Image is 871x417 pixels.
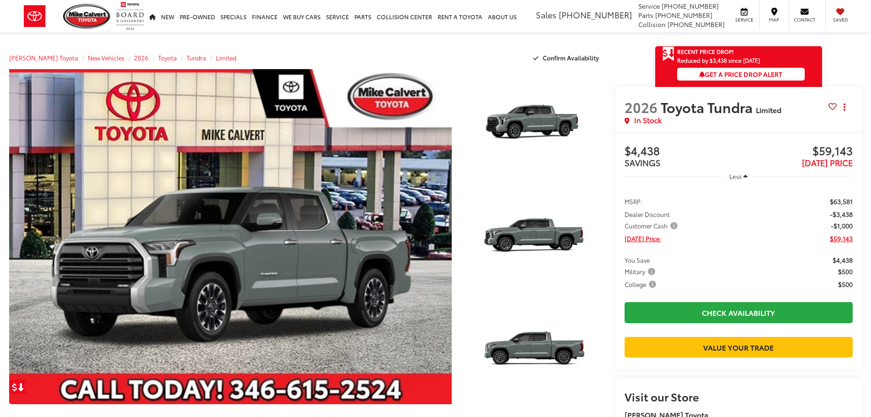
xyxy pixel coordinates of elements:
span: [DATE] PRICE [802,157,853,168]
img: Mike Calvert Toyota [63,4,112,29]
span: $59,143 [830,234,853,243]
span: -$1,000 [831,221,853,230]
a: Value Your Trade [625,337,853,357]
img: 2026 Toyota Tundra Limited [460,181,607,292]
span: Contact [794,16,815,23]
span: Toyota Tundra [661,97,756,117]
span: Service [638,1,660,11]
span: 2026 [625,97,657,117]
a: Check Availability [625,302,853,323]
button: Actions [837,99,853,115]
a: Tundra [187,54,206,62]
span: Map [764,16,784,23]
a: [PERSON_NAME] Toyota [9,54,78,62]
span: Reduced by $3,438 since [DATE] [677,57,805,63]
a: Expand Photo 1 [462,69,606,178]
span: Less [729,172,742,180]
span: $4,438 [625,145,739,158]
span: Service [734,16,754,23]
span: -$3,438 [830,210,853,219]
span: [PHONE_NUMBER] [559,9,632,21]
span: MSRP: [625,197,642,206]
button: Less [725,168,752,184]
a: Limited [216,54,236,62]
span: [DATE] Price: [625,234,661,243]
a: Toyota [158,54,177,62]
span: SAVINGS [625,157,661,168]
span: Confirm Availability [543,54,599,62]
span: $500 [838,267,853,276]
span: Military [625,267,657,276]
span: Customer Cash [625,221,679,230]
span: dropdown dots [844,103,845,111]
span: In Stock [634,115,662,125]
button: Confirm Availability [528,50,606,66]
img: 2026 Toyota Tundra Limited [5,67,456,406]
span: College [625,280,658,289]
span: [PHONE_NUMBER] [668,20,725,29]
span: [PHONE_NUMBER] [655,11,712,20]
span: Get Price Drop Alert [663,46,674,62]
span: Recent Price Drop! [677,48,734,55]
span: Sales [536,9,556,21]
a: Expand Photo 2 [462,183,606,291]
span: Collision [638,20,666,29]
a: Get Price Drop Alert [9,379,27,394]
a: Expand Photo 3 [462,296,606,405]
button: Customer Cash [625,221,681,230]
span: Limited [756,104,781,115]
span: $500 [838,280,853,289]
img: 2026 Toyota Tundra Limited [460,68,607,179]
h2: Visit our Store [625,390,853,402]
span: Saved [830,16,850,23]
span: $59,143 [738,145,853,158]
button: College [625,280,659,289]
a: Expand Photo 0 [9,69,452,404]
button: Military [625,267,658,276]
span: Get a Price Drop Alert [699,70,782,79]
span: $63,581 [830,197,853,206]
a: New Vehicles [88,54,124,62]
span: [PHONE_NUMBER] [662,1,719,11]
a: Get Price Drop Alert Recent Price Drop! [655,46,822,57]
span: $4,438 [833,255,853,265]
img: 2026 Toyota Tundra Limited [460,295,607,406]
span: Dealer Discount [625,210,670,219]
a: 2026 [134,54,149,62]
span: Parts [638,11,653,20]
span: You Save [625,255,650,265]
